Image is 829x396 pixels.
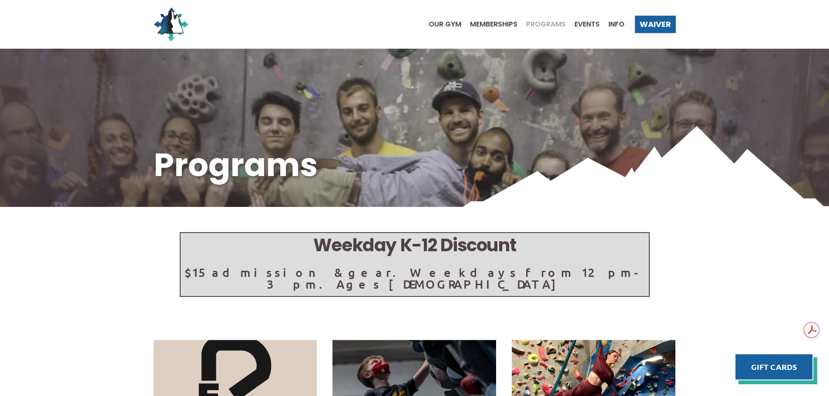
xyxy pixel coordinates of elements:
a: Waiver [635,16,676,33]
a: Our Gym [420,21,461,28]
a: Memberships [461,21,517,28]
p: $15 admission & gear. Weekdays from 12pm-3pm. Ages [DEMOGRAPHIC_DATA] [181,266,649,290]
a: Events [566,21,600,28]
span: Our Gym [429,21,461,28]
span: Memberships [470,21,517,28]
span: Programs [526,21,566,28]
span: Info [608,21,624,28]
a: Info [600,21,624,28]
span: Waiver [640,20,671,28]
a: Programs [517,21,566,28]
h5: Weekday K-12 Discount [181,233,649,258]
img: North Wall Logo [154,7,188,42]
span: Events [574,21,600,28]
